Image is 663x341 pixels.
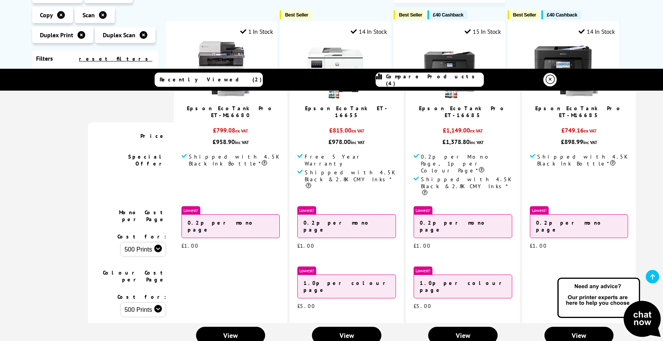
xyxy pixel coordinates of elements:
span: Compare Products (4) [386,73,483,87]
span: Best Seller [399,12,422,18]
strong: 0.2p per mono page [188,219,256,233]
span: £5.00 [297,303,315,310]
img: HP OfficeJet Pro 9730e [307,41,364,99]
img: Kyocera ECOSYS M5526cdw [193,41,250,99]
span: Free 5 Year Warranty [305,153,396,167]
span: Cost for: [117,293,166,300]
button: Best Seller [280,10,312,19]
div: 15 In Stock [465,28,501,35]
a: Epson EcoTank ET-16655 [305,105,389,119]
span: £1.00 [414,242,431,249]
span: Lowest! [414,267,432,275]
span: £40 Cashback [433,12,463,18]
img: Epson WorkForce Pro WF-4830DTWF [534,41,592,99]
span: Copy [40,11,53,19]
a: Recently Viewed (2) [155,73,263,87]
a: Epson EcoTank Pro ET-M16685 [535,105,623,119]
span: Special Offer [128,153,166,167]
span: £1.00 [530,242,547,249]
div: £898.99 [530,138,628,146]
span: Lowest! [414,206,432,214]
a: reset filters [79,55,152,62]
span: ex VAT [235,128,248,134]
span: Duplex Print [40,31,73,39]
span: Shipped with 4.5K Black & 2.8K CMY Inks* [421,176,512,197]
span: Lowest! [530,206,549,214]
span: Lowest! [181,206,200,214]
span: Duplex Scan [103,31,135,39]
img: Open Live Chat window [556,276,663,339]
button: Best Seller [394,10,426,19]
span: View [456,331,470,340]
span: ex VAT [470,128,483,134]
span: £1.00 [181,242,199,249]
span: £5.00 [414,303,432,310]
span: £1.00 [297,242,315,249]
div: £749.16 [530,126,628,138]
span: inc VAT [351,139,365,145]
span: ex VAT [584,128,597,134]
span: View [340,331,354,340]
span: Colour Cost per Page [103,269,166,283]
span: Shipped with 4.5K Black Ink Bottle* [537,153,628,167]
span: inc VAT [470,139,484,145]
span: Best Seller [513,12,536,18]
a: Epson EcoTank Pro ET-M16680 [187,105,275,119]
div: £799.08 [181,126,280,138]
div: £978.00 [297,138,396,146]
span: inc VAT [235,139,249,145]
span: 0.2p per Mono Page, 1p per Colour Page* [421,153,512,174]
span: inc VAT [583,139,597,145]
span: Shipped with 4.5K Black Ink Bottle* [189,153,280,167]
div: 1 In Stock [240,28,273,35]
strong: 0.2p per mono page [420,219,488,233]
span: Cost for: [117,233,166,240]
span: £40 Cashback [547,12,577,18]
button: £40 Cashback [427,10,467,19]
div: 14 In Stock [579,28,615,35]
span: Mono Cost per Page [119,209,166,223]
button: £40 Cashback [541,10,581,19]
div: £958.90 [181,138,280,146]
span: Scan [82,11,95,19]
img: Epson WorkForce WF-7830DTWF [421,41,478,99]
span: Price [140,132,166,139]
span: Recently Viewed (2) [160,76,262,83]
strong: 0.2p per mono page [303,219,371,233]
span: Filters [36,55,53,62]
span: Lowest! [297,206,316,214]
a: Epson EcoTank Pro ET-16685 [419,105,507,119]
span: ex VAT [351,128,364,134]
div: £1,378.80 [414,138,512,146]
span: Best Seller [285,12,308,18]
div: £1,149.00 [414,126,512,138]
span: Shipped with 4.5K Black & 2.8K CMY Inks* [305,169,396,190]
strong: 0.2p per mono page [536,219,604,233]
strong: 1.0p per colour page [420,280,506,293]
strong: 1.0p per colour page [303,280,390,293]
div: 14 In Stock [351,28,387,35]
span: Lowest! [297,267,316,275]
button: Best Seller [508,10,540,19]
div: £815.00 [297,126,396,138]
span: View [223,331,238,340]
a: Compare Products (4) [376,73,484,87]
